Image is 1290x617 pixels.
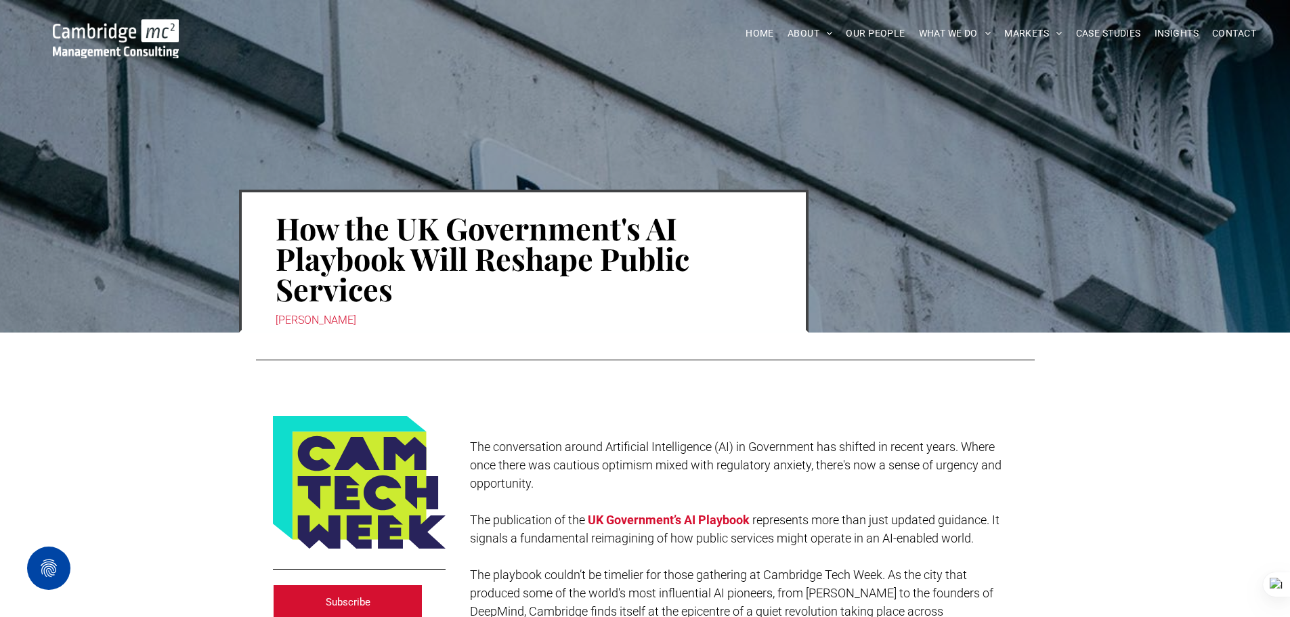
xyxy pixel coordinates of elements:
[276,211,772,305] h1: How the UK Government's AI Playbook Will Reshape Public Services
[276,311,772,330] div: [PERSON_NAME]
[588,513,750,527] a: UK Government’s AI Playbook
[1205,23,1263,44] a: CONTACT
[1069,23,1148,44] a: CASE STUDIES
[839,23,911,44] a: OUR PEOPLE
[739,23,781,44] a: HOME
[273,416,446,549] img: Logo featuring the words CAM TECH WEEK in bold, dark blue letters on a yellow-green background, w...
[997,23,1069,44] a: MARKETS
[781,23,840,44] a: ABOUT
[470,513,585,527] span: The publication of the
[1148,23,1205,44] a: INSIGHTS
[53,19,179,58] img: Go to Homepage
[912,23,998,44] a: WHAT WE DO
[470,440,1002,490] span: The conversation around Artificial Intelligence (AI) in Government has shifted in recent years. W...
[53,21,179,35] a: Your Business Transformed | Cambridge Management Consulting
